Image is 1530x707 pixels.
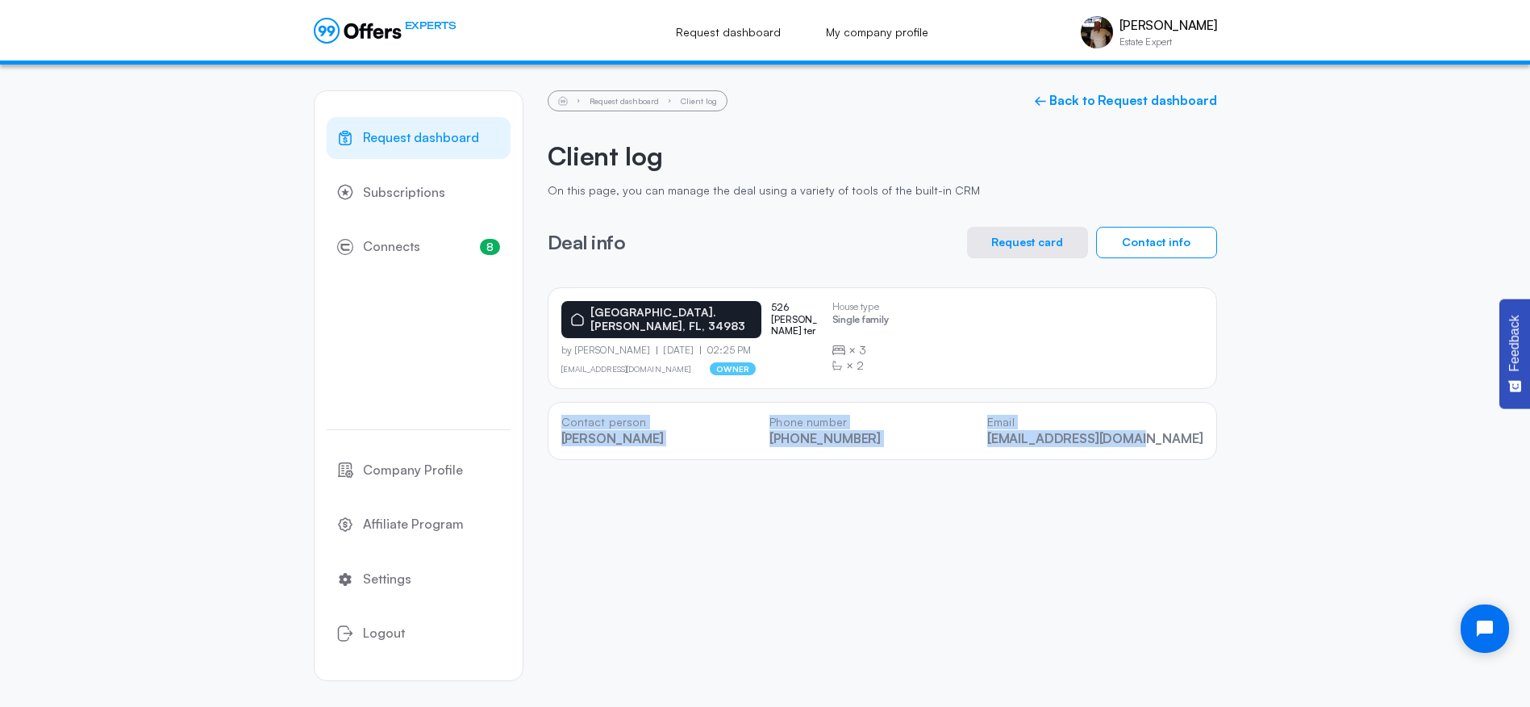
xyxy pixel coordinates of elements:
span: 2 [857,358,864,374]
p: On this page, you can manage the deal using a variety of tools of the built-in CRM [548,184,1217,198]
a: Request dashboard [327,117,511,159]
a: Settings [327,558,511,600]
a: Company Profile [327,450,511,492]
p: 526 [PERSON_NAME] ter [771,302,819,337]
a: EXPERTS [314,18,456,44]
a: Request dashboard [590,96,659,106]
a: ← Back to Request dashboard [1034,93,1217,108]
span: EXPERTS [405,18,456,33]
button: Contact info [1096,227,1217,258]
span: 3 [859,342,866,358]
a: Subscriptions [327,172,511,214]
a: [EMAIL_ADDRESS][DOMAIN_NAME] [561,364,691,374]
a: My company profile [808,15,946,50]
span: Affiliate Program [363,514,464,535]
span: Connects [363,236,420,257]
button: Logout [327,613,511,655]
p: [DATE] [657,345,700,356]
li: Client log [681,97,717,105]
a: [EMAIL_ADDRESS][DOMAIN_NAME] [987,430,1203,446]
p: Contact person [561,416,664,429]
p: 02:25 PM [700,345,751,356]
p: Estate Expert [1119,37,1217,47]
p: [GEOGRAPHIC_DATA]. [PERSON_NAME], FL, 34983 [590,306,752,333]
span: Feedback [1507,315,1522,371]
span: Logout [363,623,405,644]
p: Single family [832,314,889,329]
span: Subscriptions [363,182,445,203]
a: Connects8 [327,226,511,268]
div: × [832,342,889,358]
button: Request card [967,227,1088,258]
a: Affiliate Program [327,504,511,546]
p: Email [987,416,1203,429]
img: scott markowitz [1081,16,1113,48]
span: 8 [480,239,500,255]
div: × [832,358,889,374]
p: Phone number [769,416,881,429]
a: Request dashboard [658,15,798,50]
p: owner [710,362,756,375]
a: [PHONE_NUMBER] [769,430,881,446]
p: [PERSON_NAME] [561,431,664,446]
p: [PERSON_NAME] [1119,18,1217,33]
span: Settings [363,569,411,590]
span: Request dashboard [363,128,479,149]
h2: Client log [548,140,1217,171]
h3: Deal info [548,232,626,253]
button: Feedback - Show survey [1499,299,1530,408]
span: Company Profile [363,460,463,481]
p: by [PERSON_NAME] [561,345,657,356]
iframe: Tidio Chat [1447,591,1523,667]
p: House type [832,301,889,312]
